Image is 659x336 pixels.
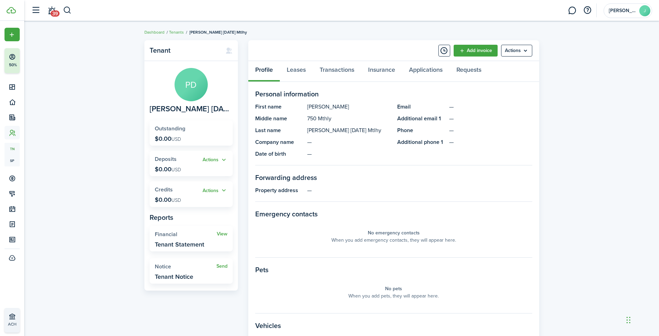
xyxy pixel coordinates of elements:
[255,172,532,183] panel-main-section-title: Forwarding address
[171,136,181,143] span: USD
[368,229,420,236] panel-main-placeholder-title: No emergency contacts
[397,114,446,123] panel-main-title: Additional email 1
[307,186,532,195] panel-main-description: —
[155,264,216,270] widget-stats-title: Notice
[402,61,449,82] a: Applications
[150,212,233,223] panel-main-subtitle: Reports
[45,2,58,19] a: Notifications
[203,187,228,195] button: Actions
[175,68,208,101] avatar-text: PD
[5,155,20,166] a: sp
[609,8,636,13] span: Joseph
[8,321,49,327] p: ACH
[150,46,219,54] panel-main-title: Tenant
[255,114,304,123] panel-main-title: Middle name
[5,308,20,333] a: ACH
[397,103,446,111] panel-main-title: Email
[566,2,579,19] a: Messaging
[9,62,17,68] p: 50%
[29,4,42,17] button: Open sidebar
[255,138,304,146] panel-main-title: Company name
[203,187,228,195] button: Open menu
[255,126,304,135] panel-main-title: Last name
[255,186,304,195] panel-main-title: Property address
[255,103,304,111] panel-main-title: First name
[307,138,390,146] panel-main-description: —
[280,61,313,82] a: Leases
[155,155,177,163] span: Deposits
[361,61,402,82] a: Insurance
[397,126,446,135] panel-main-title: Phone
[626,310,631,330] div: Drag
[255,209,532,219] panel-main-section-title: Emergency contacts
[454,45,498,57] a: Add invoice
[501,45,532,57] button: Open menu
[63,5,72,16] button: Search
[203,156,228,164] button: Actions
[331,236,456,244] panel-main-placeholder-description: When you add emergency contacts, they will appear here.
[155,196,181,203] p: $0.00
[150,105,229,113] span: Petracca David 10-25-23 Mtlhy
[155,186,173,193] span: Credits
[313,61,361,82] a: Transactions
[348,292,439,300] panel-main-placeholder-description: When you add pets, they will appear here.
[449,61,488,82] a: Requests
[7,7,16,14] img: TenantCloud
[5,28,20,41] button: Open menu
[255,89,532,99] panel-main-section-title: Personal information
[144,29,164,35] a: Dashboard
[255,265,532,275] panel-main-section-title: Pets
[171,166,181,173] span: USD
[385,285,402,292] panel-main-placeholder-title: No pets
[51,10,60,17] span: 39
[307,150,390,158] panel-main-description: —
[203,156,228,164] button: Open menu
[501,45,532,57] menu-btn: Actions
[438,45,450,57] button: Timeline
[155,135,181,142] p: $0.00
[307,126,390,135] panel-main-description: [PERSON_NAME] [DATE] Mtlhy
[169,29,184,35] a: Tenants
[307,114,390,123] panel-main-description: 750 Mthly
[155,241,204,248] widget-stats-description: Tenant Statement
[255,320,532,331] panel-main-section-title: Vehicles
[5,48,62,73] button: 50%
[544,261,659,336] iframe: Chat Widget
[155,124,185,132] span: Outstanding
[307,103,390,111] panel-main-description: [PERSON_NAME]
[255,150,304,158] panel-main-title: Date of birth
[189,29,247,35] span: [PERSON_NAME] [DATE] Mtlhy
[581,5,593,16] button: Open resource center
[5,143,20,155] a: tn
[155,231,217,238] widget-stats-title: Financial
[397,138,446,146] panel-main-title: Additional phone 1
[639,5,650,16] avatar-text: J
[216,264,228,269] a: Send
[155,166,181,173] p: $0.00
[217,231,228,237] a: View
[171,197,181,204] span: USD
[155,273,193,280] widget-stats-description: Tenant Notice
